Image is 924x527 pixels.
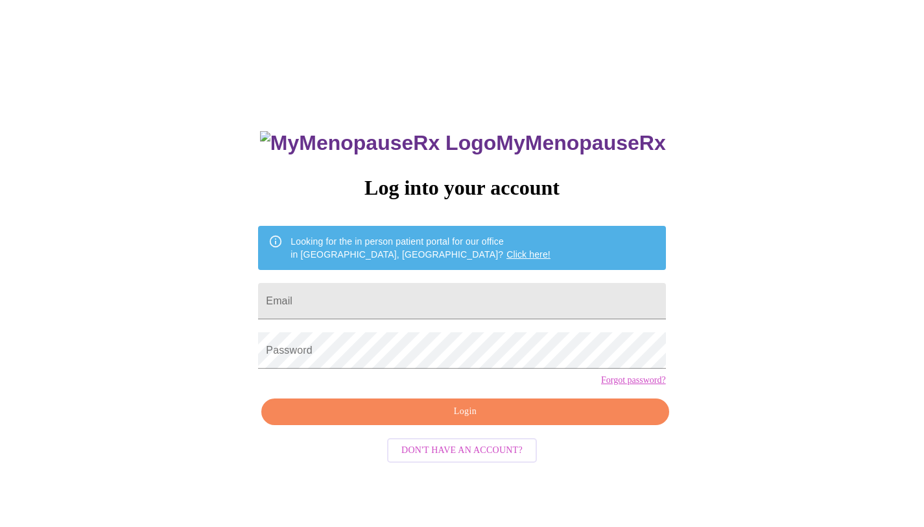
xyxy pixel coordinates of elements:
span: Don't have an account? [401,443,523,459]
a: Don't have an account? [384,444,540,455]
img: MyMenopauseRx Logo [260,131,496,155]
h3: Log into your account [258,176,665,200]
div: Looking for the in person patient portal for our office in [GEOGRAPHIC_DATA], [GEOGRAPHIC_DATA]? [290,230,551,266]
button: Don't have an account? [387,438,537,463]
h3: MyMenopauseRx [260,131,666,155]
a: Click here! [506,249,551,260]
a: Forgot password? [601,375,666,386]
button: Login [261,398,669,425]
span: Login [276,404,654,420]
